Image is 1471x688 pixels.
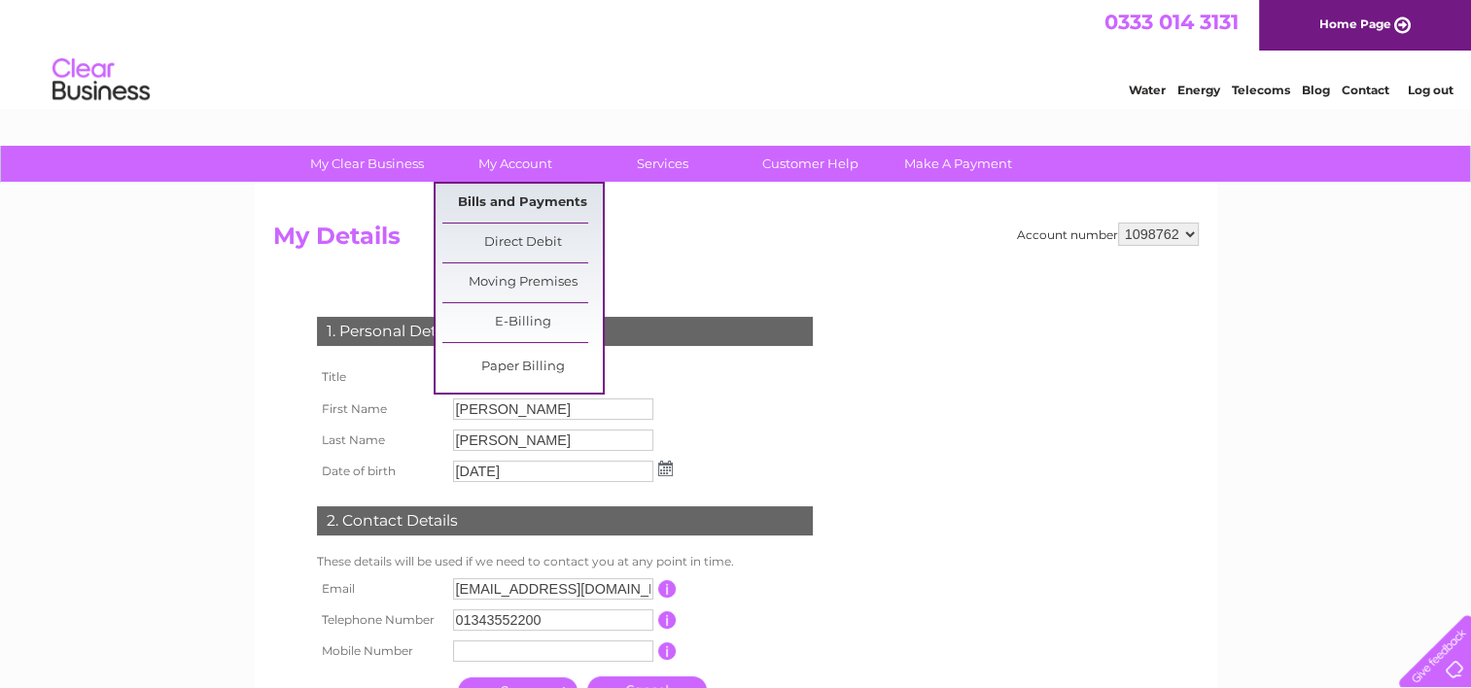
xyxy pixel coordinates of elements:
[312,361,448,394] th: Title
[442,303,603,342] a: E-Billing
[312,456,448,487] th: Date of birth
[1302,83,1330,97] a: Blog
[435,146,595,182] a: My Account
[312,550,818,573] td: These details will be used if we need to contact you at any point in time.
[1232,83,1290,97] a: Telecoms
[312,604,448,636] th: Telephone Number
[1129,83,1166,97] a: Water
[1342,83,1389,97] a: Contact
[730,146,891,182] a: Customer Help
[442,263,603,302] a: Moving Premises
[1177,83,1220,97] a: Energy
[442,348,603,387] a: Paper Billing
[658,461,673,476] img: ...
[1104,10,1239,34] a: 0333 014 3131
[317,317,813,346] div: 1. Personal Details
[52,51,151,110] img: logo.png
[312,573,448,604] th: Email
[317,506,813,535] div: 2. Contact Details
[442,184,603,223] a: Bills and Payments
[878,146,1038,182] a: Make A Payment
[312,425,448,456] th: Last Name
[1407,83,1453,97] a: Log out
[1017,223,1199,246] div: Account number
[273,223,1199,259] h2: My Details
[312,394,448,425] th: First Name
[658,580,677,598] input: Information
[287,146,447,182] a: My Clear Business
[658,611,677,629] input: Information
[582,146,743,182] a: Services
[442,224,603,262] a: Direct Debit
[277,11,1196,94] div: Clear Business is a trading name of Verastar Limited (registered in [GEOGRAPHIC_DATA] No. 3667643...
[658,642,677,660] input: Information
[312,636,448,667] th: Mobile Number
